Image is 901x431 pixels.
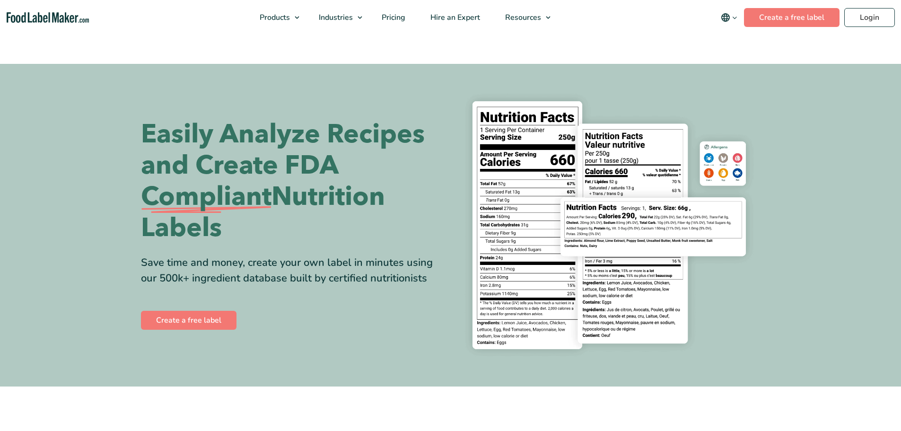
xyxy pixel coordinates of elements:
[379,12,406,23] span: Pricing
[844,8,895,27] a: Login
[141,119,444,244] h1: Easily Analyze Recipes and Create FDA Nutrition Labels
[141,255,444,286] div: Save time and money, create your own label in minutes using our 500k+ ingredient database built b...
[257,12,291,23] span: Products
[141,311,236,330] a: Create a free label
[428,12,481,23] span: Hire an Expert
[502,12,542,23] span: Resources
[316,12,354,23] span: Industries
[141,181,271,212] span: Compliant
[744,8,840,27] a: Create a free label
